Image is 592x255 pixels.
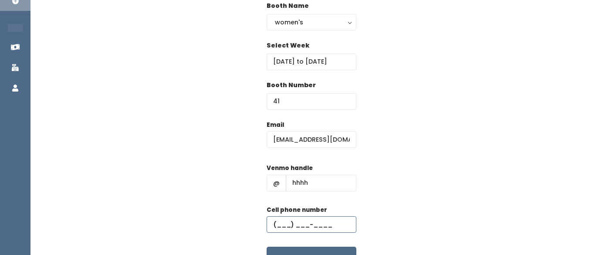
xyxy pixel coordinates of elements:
input: Booth Number [267,93,356,110]
span: @ [267,175,286,191]
label: Venmo handle [267,164,313,173]
label: Booth Number [267,81,316,90]
label: Email [267,121,284,129]
label: Cell phone number [267,206,327,214]
button: women's [267,14,356,31]
input: (___) ___-____ [267,216,356,233]
label: Select Week [267,41,309,50]
label: Booth Name [267,1,309,10]
input: Select week [267,54,356,70]
div: women's [275,17,348,27]
input: @ . [267,131,356,148]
